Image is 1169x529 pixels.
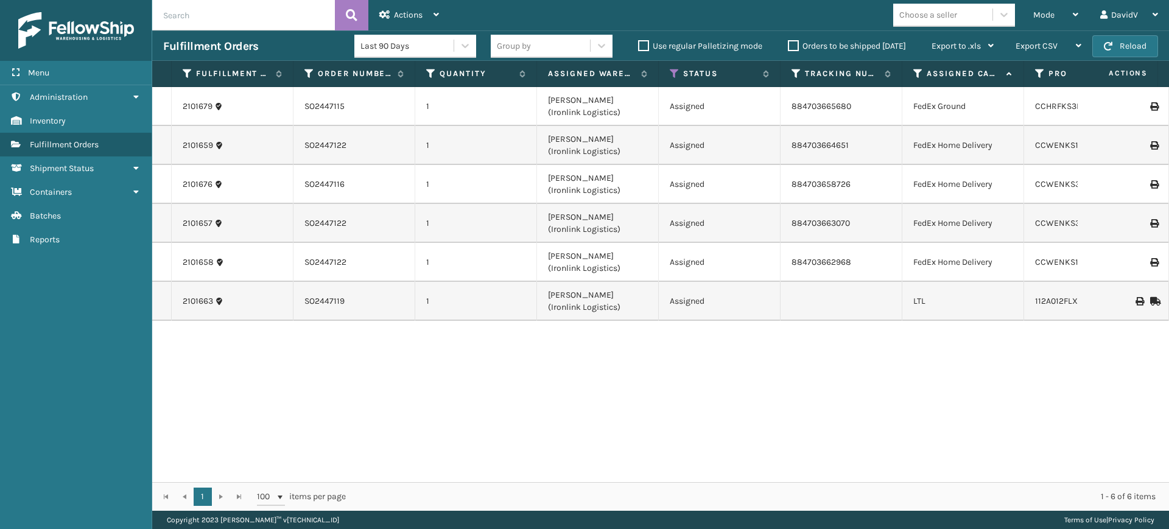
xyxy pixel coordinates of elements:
td: [PERSON_NAME] (Ironlink Logistics) [537,282,659,321]
td: 1 [415,126,537,165]
td: 1 [415,243,537,282]
i: Print Label [1150,102,1157,111]
td: Assigned [659,243,781,282]
label: Assigned Warehouse [548,68,635,79]
td: [PERSON_NAME] (Ironlink Logistics) [537,243,659,282]
img: logo [18,12,134,49]
td: [PERSON_NAME] (Ironlink Logistics) [537,204,659,243]
span: Shipment Status [30,163,94,173]
div: Last 90 Days [360,40,455,52]
a: 2101657 [183,217,212,229]
td: Assigned [659,126,781,165]
span: Containers [30,187,72,197]
td: Assigned [659,204,781,243]
a: 2101659 [183,139,213,152]
td: SO2447122 [293,204,415,243]
td: FedEx Home Delivery [902,165,1024,204]
i: Mark as Shipped [1150,297,1157,306]
span: Export CSV [1016,41,1058,51]
label: Quantity [440,68,513,79]
span: Mode [1033,10,1055,20]
i: Print BOL [1136,297,1143,306]
td: 1 [415,165,537,204]
a: CCWENKS3M26DGRA [1035,218,1118,228]
td: FedEx Home Delivery [902,126,1024,165]
i: Print Label [1150,141,1157,150]
label: Order Number [318,68,391,79]
label: Tracking Number [805,68,879,79]
label: Orders to be shipped [DATE] [788,41,906,51]
a: Privacy Policy [1108,516,1154,524]
span: Administration [30,92,88,102]
span: Export to .xls [932,41,981,51]
div: Group by [497,40,531,52]
td: [PERSON_NAME] (Ironlink Logistics) [537,87,659,126]
div: 1 - 6 of 6 items [363,491,1156,503]
i: Print Label [1150,258,1157,267]
label: Product SKU [1048,68,1122,79]
a: 2101679 [183,100,212,113]
a: CCWENKS3BLURA [1035,179,1106,189]
a: CCWENKS1M26DGRA [1035,257,1117,267]
a: 884703658726 [792,179,851,189]
td: FedEx Home Delivery [902,243,1024,282]
a: 1 [194,488,212,506]
span: Batches [30,211,61,221]
td: 1 [415,282,537,321]
a: CCWENKS1M26DGRA [1035,140,1117,150]
td: FedEx Ground [902,87,1024,126]
a: CCHRFKS3M26BRRA [1035,101,1115,111]
td: SO2447116 [293,165,415,204]
span: Actions [394,10,423,20]
td: Assigned [659,87,781,126]
label: Assigned Carrier Service [927,68,1000,79]
span: Menu [28,68,49,78]
td: Assigned [659,165,781,204]
td: SO2447122 [293,126,415,165]
td: [PERSON_NAME] (Ironlink Logistics) [537,126,659,165]
span: Actions [1070,63,1155,83]
a: 2101658 [183,256,214,268]
a: 2101676 [183,178,212,191]
td: SO2447119 [293,282,415,321]
span: items per page [257,488,346,506]
a: 884703664651 [792,140,849,150]
a: 112A012FLX [1035,296,1078,306]
td: SO2447115 [293,87,415,126]
i: Print Label [1150,219,1157,228]
h3: Fulfillment Orders [163,39,258,54]
i: Print Label [1150,180,1157,189]
span: Inventory [30,116,66,126]
label: Fulfillment Order Id [196,68,270,79]
a: 884703665680 [792,101,851,111]
span: 100 [257,491,275,503]
label: Status [683,68,757,79]
a: 2101663 [183,295,213,307]
td: 1 [415,87,537,126]
a: 884703663070 [792,218,850,228]
span: Fulfillment Orders [30,139,99,150]
p: Copyright 2023 [PERSON_NAME]™ v [TECHNICAL_ID] [167,511,339,529]
div: Choose a seller [899,9,957,21]
td: 1 [415,204,537,243]
div: | [1064,511,1154,529]
a: 884703662968 [792,257,851,267]
td: FedEx Home Delivery [902,204,1024,243]
td: Assigned [659,282,781,321]
span: Reports [30,234,60,245]
a: Terms of Use [1064,516,1106,524]
td: SO2447122 [293,243,415,282]
button: Reload [1092,35,1158,57]
label: Use regular Palletizing mode [638,41,762,51]
td: LTL [902,282,1024,321]
td: [PERSON_NAME] (Ironlink Logistics) [537,165,659,204]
